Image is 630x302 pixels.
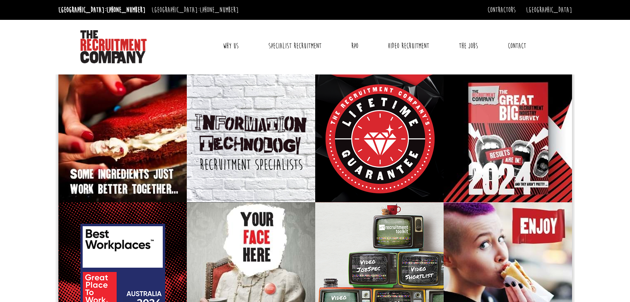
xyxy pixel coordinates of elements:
li: [GEOGRAPHIC_DATA]: [150,3,241,17]
a: Video Recruitment [381,36,435,56]
a: Specialist Recruitment [262,36,328,56]
a: Contact [502,36,532,56]
a: [GEOGRAPHIC_DATA] [526,5,572,14]
a: RPO [345,36,364,56]
li: [GEOGRAPHIC_DATA]: [56,3,147,17]
img: The Recruitment Company [80,30,147,63]
a: Contractors [488,5,516,14]
a: Why Us [217,36,245,56]
a: [PHONE_NUMBER] [200,5,239,14]
a: The Jobs [453,36,484,56]
a: [PHONE_NUMBER] [106,5,145,14]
